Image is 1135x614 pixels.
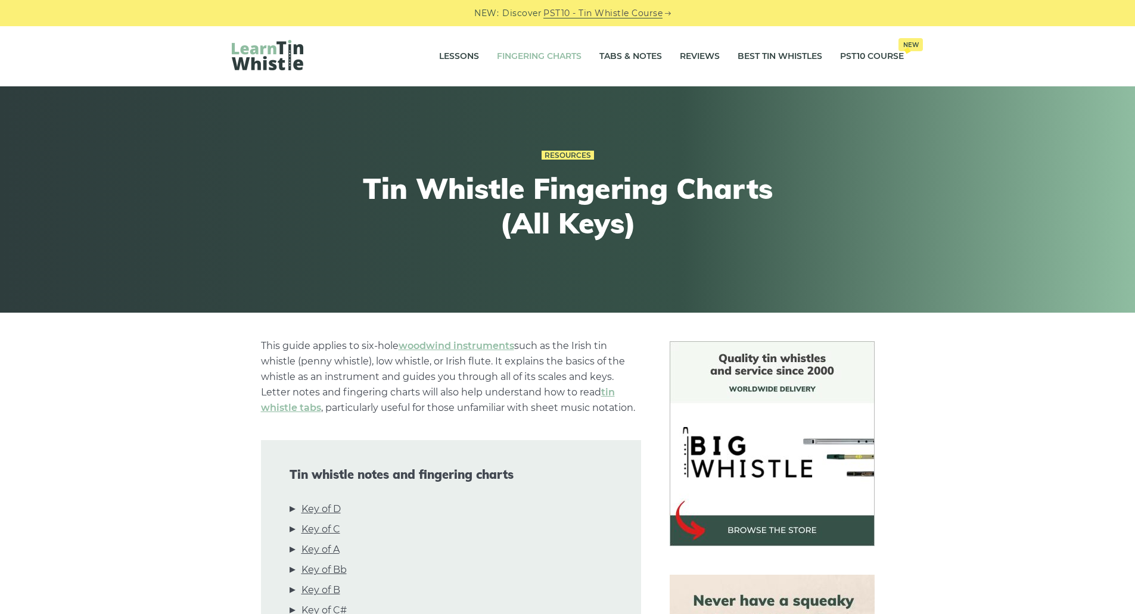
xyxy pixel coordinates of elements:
span: New [898,38,923,51]
img: BigWhistle Tin Whistle Store [670,341,875,546]
a: Resources [542,151,594,160]
a: woodwind instruments [399,340,514,351]
a: Key of A [301,542,340,557]
p: This guide applies to six-hole such as the Irish tin whistle (penny whistle), low whistle, or Iri... [261,338,641,416]
a: Tabs & Notes [599,42,662,71]
img: LearnTinWhistle.com [232,40,303,70]
a: Best Tin Whistles [738,42,822,71]
a: Reviews [680,42,720,71]
a: Key of Bb [301,562,347,578]
a: Lessons [439,42,479,71]
a: Key of C [301,522,340,537]
span: Tin whistle notes and fingering charts [290,467,612,482]
a: Key of B [301,582,340,598]
a: Key of D [301,501,341,517]
h1: Tin Whistle Fingering Charts (All Keys) [349,172,787,240]
a: PST10 CourseNew [840,42,904,71]
a: Fingering Charts [497,42,582,71]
